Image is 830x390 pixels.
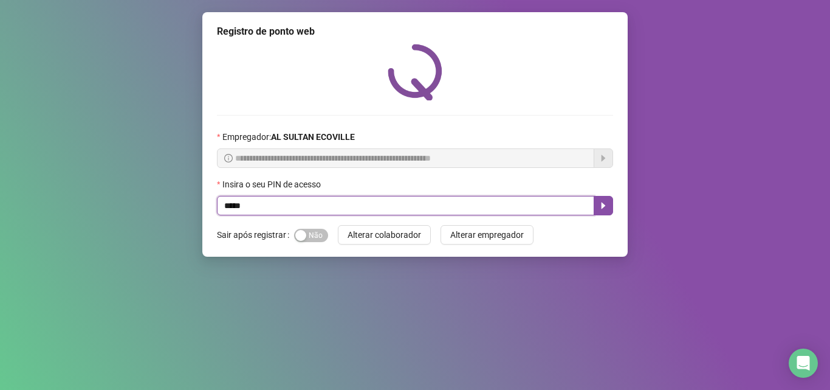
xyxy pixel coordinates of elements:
[348,228,421,242] span: Alterar colaborador
[388,44,442,100] img: QRPoint
[789,349,818,378] div: Open Intercom Messenger
[217,178,329,191] label: Insira o seu PIN de acesso
[598,201,608,211] span: caret-right
[450,228,524,242] span: Alterar empregador
[222,130,355,144] span: Empregador :
[224,154,233,162] span: info-circle
[271,132,355,142] strong: AL SULTAN ECOVILLE
[217,225,294,245] label: Sair após registrar
[338,225,431,245] button: Alterar colaborador
[217,24,613,39] div: Registro de ponto web
[441,225,533,245] button: Alterar empregador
